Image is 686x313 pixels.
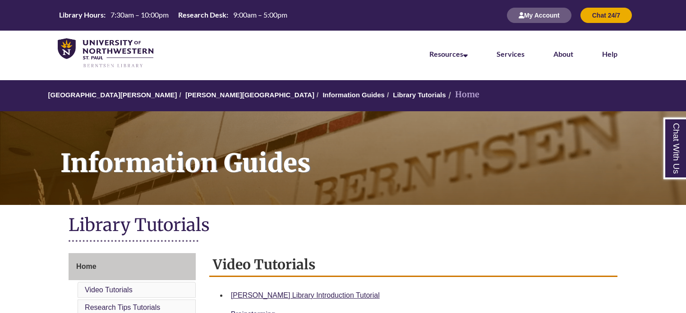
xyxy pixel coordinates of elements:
span: Home [76,263,96,270]
button: My Account [507,8,571,23]
a: Library Tutorials [393,91,446,99]
a: Chat 24/7 [580,11,632,19]
img: UNWSP Library Logo [58,38,153,68]
h1: Information Guides [51,111,686,193]
a: My Account [507,11,571,19]
button: Chat 24/7 [580,8,632,23]
a: Help [602,50,617,58]
a: Research Tips Tutorials [85,304,160,311]
h2: Video Tutorials [209,253,617,277]
a: About [553,50,573,58]
th: Research Desk: [175,10,230,20]
span: 9:00am – 5:00pm [233,10,287,19]
table: Hours Today [55,10,291,20]
a: [PERSON_NAME][GEOGRAPHIC_DATA] [185,91,314,99]
a: Information Guides [322,91,385,99]
a: Services [497,50,525,58]
a: Video Tutorials [85,286,133,294]
a: [GEOGRAPHIC_DATA][PERSON_NAME] [48,91,177,99]
a: Hours Today [55,10,291,21]
a: Home [69,253,196,280]
a: Resources [429,50,468,58]
li: Home [446,88,479,101]
th: Library Hours: [55,10,107,20]
span: 7:30am – 10:00pm [110,10,169,19]
a: [PERSON_NAME] Library Introduction Tutorial [231,291,380,299]
h1: Library Tutorials [69,214,617,238]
